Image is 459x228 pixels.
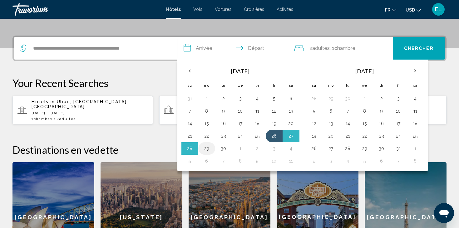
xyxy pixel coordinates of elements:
button: Day 13 [286,107,296,115]
button: Day 9 [377,107,387,115]
button: Day 21 [185,132,195,140]
button: Day 7 [219,157,229,165]
button: Day 13 [326,119,336,128]
button: Day 22 [360,132,370,140]
p: Your Recent Searches [12,77,447,89]
button: Day 17 [393,119,403,128]
button: Change language [385,5,396,14]
button: Day 7 [393,157,403,165]
button: Day 2 [309,157,319,165]
span: , 1 [330,44,355,53]
button: Day 1 [202,94,212,103]
iframe: Bouton de lancement de la fenêtre de messagerie [434,203,454,223]
button: Day 2 [377,94,387,103]
button: Day 4 [410,94,420,103]
button: Day 15 [202,119,212,128]
button: Chercher [393,37,445,60]
button: Day 5 [309,107,319,115]
span: Hotels in [32,99,55,104]
span: Chambre [34,117,52,121]
span: Chambre [334,45,355,51]
button: Day 1 [410,144,420,153]
button: Day 23 [219,132,229,140]
button: Day 19 [269,119,279,128]
button: Day 8 [235,157,245,165]
button: Day 20 [286,119,296,128]
button: Day 2 [219,94,229,103]
span: fr [385,7,390,12]
button: Day 30 [377,144,387,153]
span: USD [406,7,415,12]
button: Hotels in Ubud, [GEOGRAPHIC_DATA], [GEOGRAPHIC_DATA][DATE] - [DATE]1Chambre2Adultes [159,95,300,125]
span: EL [435,6,442,12]
button: Day 8 [410,157,420,165]
button: Day 26 [309,144,319,153]
button: Day 8 [202,107,212,115]
button: Day 1 [360,94,370,103]
h2: Destinations en vedette [12,143,447,156]
a: Vols [193,7,202,12]
th: [DATE] [323,64,407,79]
button: Day 27 [326,144,336,153]
button: Day 27 [286,132,296,140]
a: Hôtels [166,7,181,12]
button: Day 30 [343,94,353,103]
button: Day 2 [252,144,262,153]
button: Day 17 [235,119,245,128]
button: Day 31 [185,94,195,103]
button: Day 8 [360,107,370,115]
span: Chercher [404,46,434,51]
button: Day 6 [202,157,212,165]
span: Adultes [59,117,76,121]
button: Day 4 [286,144,296,153]
button: Day 25 [410,132,420,140]
button: Previous month [181,64,198,78]
span: 2 [57,117,76,121]
a: Travorium [12,3,160,16]
button: Travelers: 2 adults, 0 children [288,37,393,60]
a: Activités [277,7,293,12]
p: [DATE] - [DATE] [32,111,148,115]
button: Day 20 [326,132,336,140]
button: Day 14 [185,119,195,128]
button: Next month [407,64,424,78]
a: Voitures [215,7,231,12]
button: Check in and out dates [177,37,288,60]
button: Day 3 [269,144,279,153]
button: Hotels in Ubud, [GEOGRAPHIC_DATA], [GEOGRAPHIC_DATA][DATE] - [DATE]1Chambre2Adultes [12,95,153,125]
button: Day 18 [410,119,420,128]
button: Day 29 [202,144,212,153]
button: Day 19 [309,132,319,140]
button: Day 9 [219,107,229,115]
button: Day 24 [235,132,245,140]
button: Day 7 [343,107,353,115]
button: Day 10 [235,107,245,115]
button: Day 11 [410,107,420,115]
button: Day 10 [269,157,279,165]
button: Day 3 [393,94,403,103]
button: Day 30 [219,144,229,153]
button: Day 3 [326,157,336,165]
button: Day 31 [393,144,403,153]
button: Day 7 [185,107,195,115]
button: Day 10 [393,107,403,115]
button: Day 18 [252,119,262,128]
button: Day 5 [185,157,195,165]
button: Day 28 [185,144,195,153]
button: Day 24 [393,132,403,140]
button: Day 16 [377,119,387,128]
button: Day 26 [269,132,279,140]
button: Day 29 [326,94,336,103]
button: Day 15 [360,119,370,128]
button: Day 11 [252,107,262,115]
button: Day 6 [377,157,387,165]
a: Croisières [244,7,264,12]
button: Day 16 [219,119,229,128]
button: Day 21 [343,132,353,140]
button: Day 4 [343,157,353,165]
span: Ubud, [GEOGRAPHIC_DATA], [GEOGRAPHIC_DATA] [32,99,128,109]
